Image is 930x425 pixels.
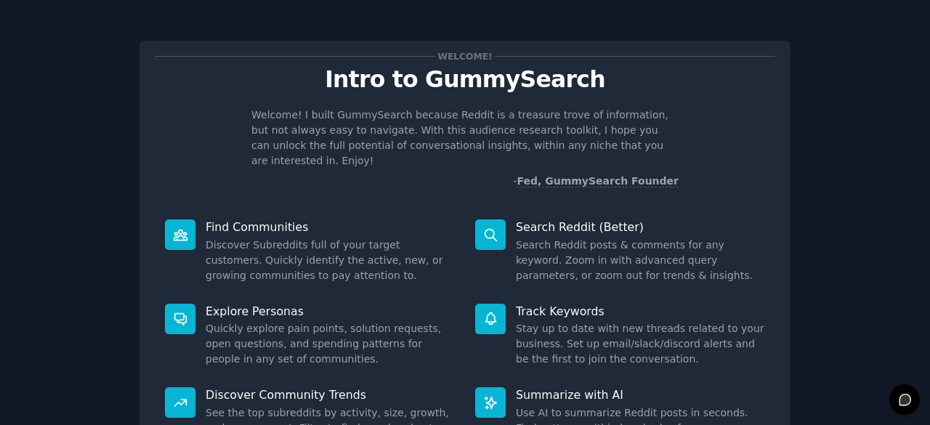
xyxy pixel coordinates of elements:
[206,304,455,319] p: Explore Personas
[516,219,765,235] p: Search Reddit (Better)
[517,175,679,187] a: Fed, GummySearch Founder
[516,387,765,402] p: Summarize with AI
[516,321,765,367] dd: Stay up to date with new threads related to your business. Set up email/slack/discord alerts and ...
[206,238,455,283] dd: Discover Subreddits full of your target customers. Quickly identify the active, new, or growing c...
[516,238,765,283] dd: Search Reddit posts & comments for any keyword. Zoom in with advanced query parameters, or zoom o...
[513,174,679,189] div: -
[516,304,765,319] p: Track Keywords
[155,67,775,92] p: Intro to GummySearch
[206,219,455,235] p: Find Communities
[251,108,679,169] p: Welcome! I built GummySearch because Reddit is a treasure trove of information, but not always ea...
[435,49,495,64] span: Welcome!
[206,387,455,402] p: Discover Community Trends
[206,321,455,367] dd: Quickly explore pain points, solution requests, open questions, and spending patterns for people ...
